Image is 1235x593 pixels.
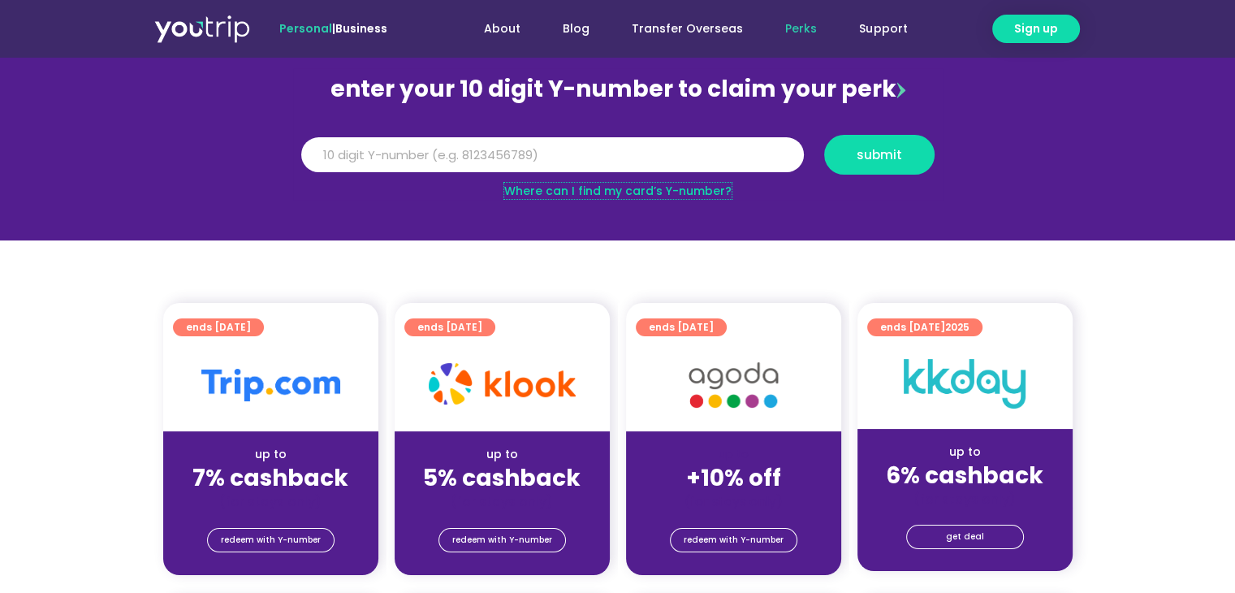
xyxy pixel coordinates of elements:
a: Where can I find my card’s Y-number? [504,183,732,199]
strong: +10% off [686,462,781,494]
a: redeem with Y-number [670,528,797,552]
span: ends [DATE] [417,318,482,336]
a: Support [838,14,928,44]
a: ends [DATE] [173,318,264,336]
span: Personal [279,20,332,37]
a: redeem with Y-number [207,528,335,552]
div: (for stays only) [176,493,365,510]
div: (for stays only) [639,493,828,510]
nav: Menu [431,14,928,44]
span: up to [719,446,749,462]
a: ends [DATE]2025 [867,318,982,336]
form: Y Number [301,135,935,187]
span: | [279,20,387,37]
a: get deal [906,525,1024,549]
a: ends [DATE] [404,318,495,336]
strong: 5% cashback [423,462,581,494]
strong: 6% cashback [886,460,1043,491]
span: ends [DATE] [186,318,251,336]
span: redeem with Y-number [684,529,784,552]
a: Sign up [992,15,1080,43]
a: Transfer Overseas [611,14,764,44]
span: get deal [946,526,984,548]
a: Blog [542,14,611,44]
strong: 7% cashback [192,462,348,494]
input: 10 digit Y-number (e.g. 8123456789) [301,137,804,173]
a: About [463,14,542,44]
span: ends [DATE] [649,318,714,336]
div: enter your 10 digit Y-number to claim your perk [293,68,943,110]
div: up to [176,446,365,463]
span: redeem with Y-number [221,529,321,552]
div: up to [870,444,1060,461]
div: (for stays only) [408,493,597,510]
span: Sign up [1014,20,1058,37]
span: redeem with Y-number [452,529,552,552]
div: up to [408,446,597,463]
span: ends [DATE] [880,318,969,336]
a: Perks [764,14,838,44]
a: redeem with Y-number [438,528,566,552]
div: (for stays only) [870,491,1060,508]
a: Business [335,20,387,37]
span: 2025 [945,320,969,334]
a: ends [DATE] [636,318,727,336]
button: submit [824,135,935,175]
span: submit [857,149,902,161]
